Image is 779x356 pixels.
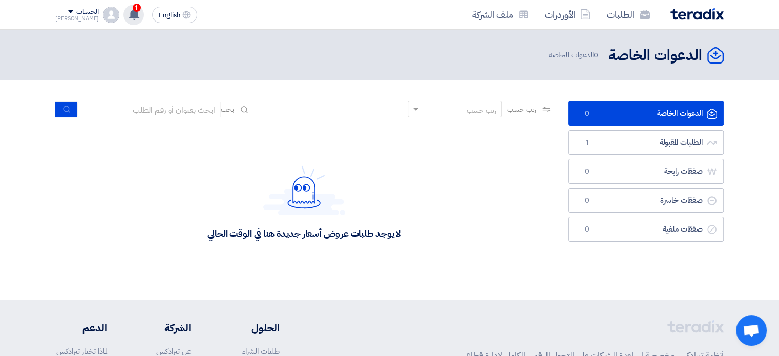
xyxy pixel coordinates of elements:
span: 1 [581,138,593,148]
span: رتب حسب [507,104,536,115]
div: رتب حسب [467,105,496,116]
button: English [152,7,197,23]
a: الأوردرات [537,3,599,27]
div: [PERSON_NAME] [55,16,99,22]
img: Hello [263,165,345,215]
span: 0 [581,166,593,177]
li: الشركة [138,320,191,336]
span: الدعوات الخاصة [548,49,600,61]
div: Open chat [736,315,767,346]
a: ملف الشركة [464,3,537,27]
a: الدعوات الخاصة0 [568,101,724,126]
li: الحلول [222,320,280,336]
input: ابحث بعنوان أو رقم الطلب [77,102,221,117]
span: 0 [581,196,593,206]
h2: الدعوات الخاصة [608,46,702,66]
a: صفقات ملغية0 [568,217,724,242]
li: الدعم [55,320,107,336]
a: الطلبات [599,3,658,27]
span: 0 [581,109,593,119]
img: Teradix logo [670,8,724,20]
a: صفقات رابحة0 [568,159,724,184]
span: English [159,12,180,19]
img: profile_test.png [103,7,119,23]
div: لا يوجد طلبات عروض أسعار جديدة هنا في الوقت الحالي [207,227,401,239]
span: 0 [594,49,598,60]
a: صفقات خاسرة0 [568,188,724,213]
span: 1 [133,4,141,12]
span: 0 [581,224,593,235]
div: الحساب [76,8,98,16]
a: الطلبات المقبولة1 [568,130,724,155]
span: بحث [221,104,234,115]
